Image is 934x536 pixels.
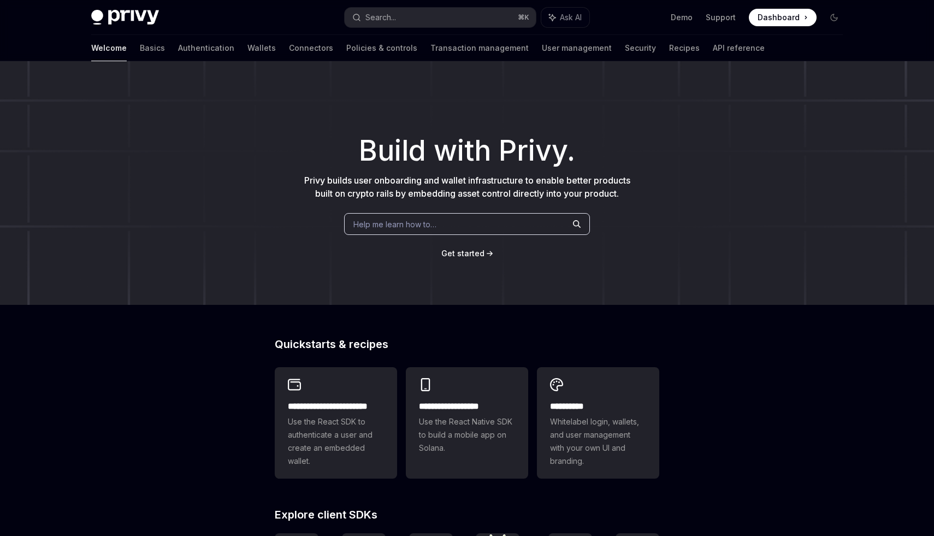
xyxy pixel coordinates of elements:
span: Use the React Native SDK to build a mobile app on Solana. [419,415,515,455]
a: Security [625,35,656,61]
button: Ask AI [541,8,589,27]
span: Ask AI [560,12,582,23]
span: Explore client SDKs [275,509,377,520]
button: Toggle dark mode [825,9,843,26]
a: API reference [713,35,765,61]
span: Dashboard [758,12,800,23]
a: Recipes [669,35,700,61]
a: Welcome [91,35,127,61]
a: Authentication [178,35,234,61]
a: Demo [671,12,693,23]
span: Quickstarts & recipes [275,339,388,350]
a: Wallets [247,35,276,61]
img: dark logo [91,10,159,25]
span: Build with Privy. [359,141,575,161]
a: Dashboard [749,9,817,26]
span: Get started [441,249,484,258]
a: Connectors [289,35,333,61]
span: Use the React SDK to authenticate a user and create an embedded wallet. [288,415,384,468]
div: Search... [365,11,396,24]
span: Whitelabel login, wallets, and user management with your own UI and branding. [550,415,646,468]
a: **** *****Whitelabel login, wallets, and user management with your own UI and branding. [537,367,659,479]
a: Policies & controls [346,35,417,61]
span: Privy builds user onboarding and wallet infrastructure to enable better products built on crypto ... [304,175,630,199]
span: Help me learn how to… [353,219,436,230]
a: User management [542,35,612,61]
span: ⌘ K [518,13,529,22]
a: Support [706,12,736,23]
button: Search...⌘K [345,8,536,27]
a: Basics [140,35,165,61]
a: **** **** **** ***Use the React Native SDK to build a mobile app on Solana. [406,367,528,479]
a: Transaction management [430,35,529,61]
a: Get started [441,248,484,259]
